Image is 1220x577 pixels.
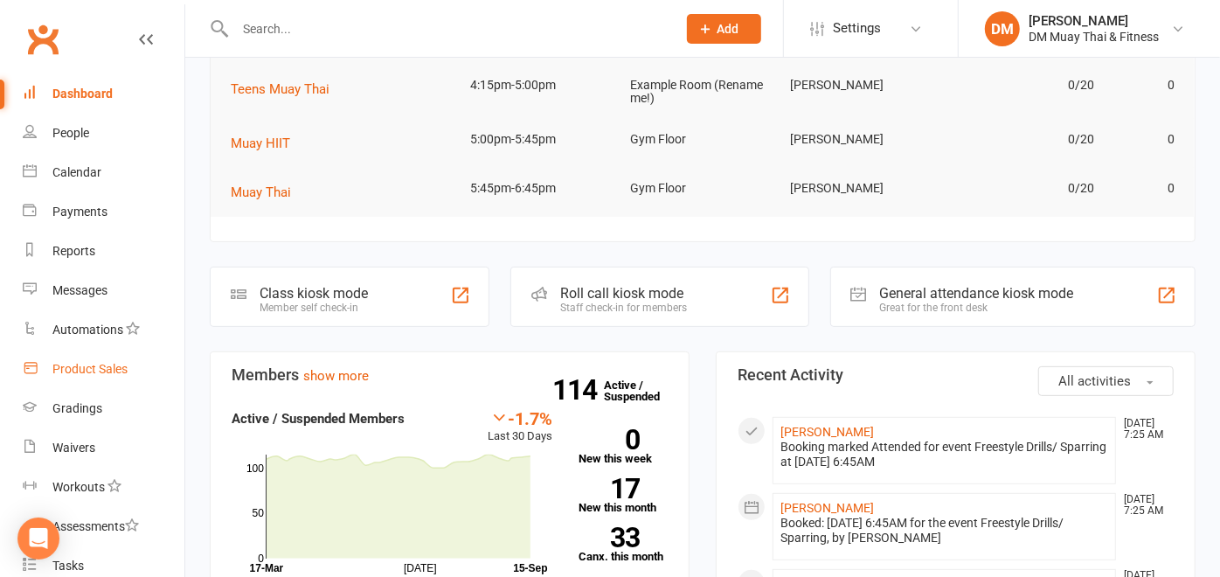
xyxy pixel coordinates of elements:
[23,74,184,114] a: Dashboard
[231,182,303,203] button: Muay Thai
[52,323,123,337] div: Automations
[52,126,89,140] div: People
[943,119,1103,160] td: 0/20
[231,184,291,200] span: Muay Thai
[783,168,943,209] td: [PERSON_NAME]
[52,441,95,455] div: Waivers
[780,501,874,515] a: [PERSON_NAME]
[560,302,687,314] div: Staff check-in for members
[1103,168,1183,209] td: 0
[260,285,368,302] div: Class kiosk mode
[604,366,681,415] a: 114Active / Suspended
[260,302,368,314] div: Member self check-in
[1029,29,1159,45] div: DM Muay Thai & Fitness
[579,478,668,513] a: 17New this month
[833,9,881,48] span: Settings
[230,17,664,41] input: Search...
[1103,119,1183,160] td: 0
[717,22,739,36] span: Add
[23,389,184,428] a: Gradings
[488,408,552,428] div: -1.7%
[1029,13,1159,29] div: [PERSON_NAME]
[52,205,107,219] div: Payments
[17,518,59,560] div: Open Intercom Messenger
[23,468,184,507] a: Workouts
[579,429,668,464] a: 0New this week
[985,11,1020,46] div: DM
[231,81,329,97] span: Teens Muay Thai
[579,527,668,562] a: 33Canx. this month
[623,65,783,120] td: Example Room (Rename me!)
[52,87,113,101] div: Dashboard
[552,377,604,403] strong: 114
[231,133,302,154] button: Muay HIIT
[23,114,184,153] a: People
[23,350,184,389] a: Product Sales
[52,401,102,415] div: Gradings
[463,168,623,209] td: 5:45pm-6:45pm
[1115,494,1173,517] time: [DATE] 7:25 AM
[23,232,184,271] a: Reports
[780,516,1108,546] div: Booked: [DATE] 6:45AM for the event Freestyle Drills/ Sparring, by [PERSON_NAME]
[23,507,184,546] a: Assessments
[623,168,783,209] td: Gym Floor
[880,302,1074,314] div: Great for the front desk
[687,14,761,44] button: Add
[52,283,107,297] div: Messages
[780,425,874,439] a: [PERSON_NAME]
[52,480,105,494] div: Workouts
[232,366,668,384] h3: Members
[783,119,943,160] td: [PERSON_NAME]
[23,271,184,310] a: Messages
[303,368,369,384] a: show more
[52,519,139,533] div: Assessments
[52,559,84,573] div: Tasks
[52,362,128,376] div: Product Sales
[23,310,184,350] a: Automations
[783,65,943,106] td: [PERSON_NAME]
[1038,366,1174,396] button: All activities
[780,440,1108,469] div: Booking marked Attended for event Freestyle Drills/ Sparring at [DATE] 6:45AM
[1103,65,1183,106] td: 0
[880,285,1074,302] div: General attendance kiosk mode
[21,17,65,61] a: Clubworx
[560,285,687,302] div: Roll call kiosk mode
[579,476,640,502] strong: 17
[231,79,342,100] button: Teens Muay Thai
[52,244,95,258] div: Reports
[23,428,184,468] a: Waivers
[1058,373,1131,389] span: All activities
[488,408,552,446] div: Last 30 Days
[1115,418,1173,441] time: [DATE] 7:25 AM
[463,65,623,106] td: 4:15pm-5:00pm
[232,411,405,427] strong: Active / Suspended Members
[623,119,783,160] td: Gym Floor
[52,165,101,179] div: Calendar
[579,525,640,551] strong: 33
[579,427,640,453] strong: 0
[738,366,1174,384] h3: Recent Activity
[231,136,290,151] span: Muay HIIT
[23,192,184,232] a: Payments
[943,168,1103,209] td: 0/20
[23,153,184,192] a: Calendar
[463,119,623,160] td: 5:00pm-5:45pm
[943,65,1103,106] td: 0/20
